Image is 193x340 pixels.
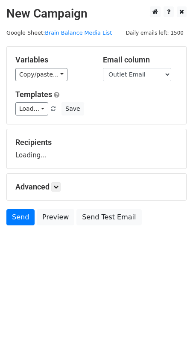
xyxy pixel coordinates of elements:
[6,30,112,36] small: Google Sheet:
[37,209,74,225] a: Preview
[45,30,112,36] a: Brain Balance Media List
[15,68,67,81] a: Copy/paste...
[15,90,52,99] a: Templates
[15,182,178,192] h5: Advanced
[6,6,187,21] h2: New Campaign
[76,209,141,225] a: Send Test Email
[103,55,178,65] h5: Email column
[15,55,90,65] h5: Variables
[123,30,187,36] a: Daily emails left: 1500
[123,28,187,38] span: Daily emails left: 1500
[6,209,35,225] a: Send
[15,138,178,160] div: Loading...
[15,102,48,115] a: Load...
[61,102,84,115] button: Save
[15,138,178,147] h5: Recipients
